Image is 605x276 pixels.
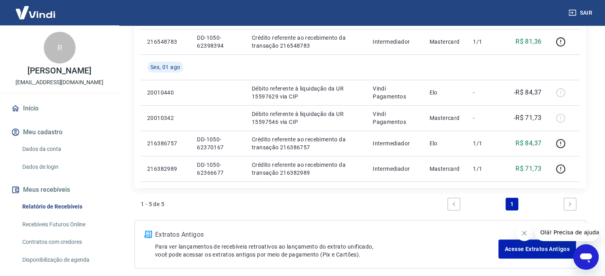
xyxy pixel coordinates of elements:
iframe: Botão para abrir a janela de mensagens [573,244,599,270]
p: DD-1050-62370167 [197,135,239,151]
p: 216386757 [147,139,184,147]
p: -R$ 84,37 [514,88,542,97]
img: ícone [144,231,152,238]
a: Dados da conta [19,141,109,157]
div: R [44,32,76,64]
p: Crédito referente ao recebimento da transação 216382989 [252,161,360,177]
p: Para ver lançamentos de recebíveis retroativos ao lançamento do extrato unificado, você pode aces... [155,243,498,259]
a: Contratos com credores [19,234,109,250]
p: Intermediador [373,139,416,147]
p: - [473,114,496,122]
p: 216382989 [147,165,184,173]
p: R$ 81,36 [516,37,541,46]
p: Intermediador [373,38,416,46]
p: 20010342 [147,114,184,122]
iframe: Mensagem da empresa [535,224,599,241]
p: R$ 71,73 [516,164,541,174]
p: Mastercard [429,114,460,122]
button: Meu cadastro [10,124,109,141]
p: Débito referente à liquidação da UR 15597546 via CIP [252,110,360,126]
a: Recebíveis Futuros Online [19,216,109,233]
p: 1 - 5 de 5 [141,200,164,208]
img: Vindi [10,0,61,25]
p: Vindi Pagamentos [373,85,416,100]
a: Acesse Extratos Antigos [498,239,576,259]
p: Intermediador [373,165,416,173]
a: Dados de login [19,159,109,175]
p: - [473,89,496,97]
a: Next page [564,198,576,210]
p: Elo [429,139,460,147]
a: Previous page [447,198,460,210]
p: 20010440 [147,89,184,97]
span: Sex, 01 ago [150,63,180,71]
iframe: Fechar mensagem [516,225,532,241]
ul: Pagination [444,195,580,214]
p: Crédito referente ao recebimento da transação 216548783 [252,34,360,50]
a: Disponibilização de agenda [19,252,109,268]
p: Débito referente à liquidação da UR 15597629 via CIP [252,85,360,100]
a: Início [10,100,109,117]
p: 1/1 [473,38,496,46]
p: Mastercard [429,165,460,173]
p: [EMAIL_ADDRESS][DOMAIN_NAME] [16,78,103,87]
p: DD-1050-62398394 [197,34,239,50]
span: Olá! Precisa de ajuda? [5,6,67,12]
button: Sair [567,6,595,20]
p: -R$ 71,73 [514,113,542,123]
p: R$ 84,37 [516,139,541,148]
a: Relatório de Recebíveis [19,199,109,215]
p: [PERSON_NAME] [27,67,91,75]
p: Crédito referente ao recebimento da transação 216386757 [252,135,360,151]
p: Vindi Pagamentos [373,110,416,126]
p: Extratos Antigos [155,230,498,239]
button: Meus recebíveis [10,181,109,199]
a: Page 1 is your current page [506,198,518,210]
p: Elo [429,89,460,97]
p: 1/1 [473,139,496,147]
p: 1/1 [473,165,496,173]
p: 216548783 [147,38,184,46]
p: DD-1050-62366677 [197,161,239,177]
p: Mastercard [429,38,460,46]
